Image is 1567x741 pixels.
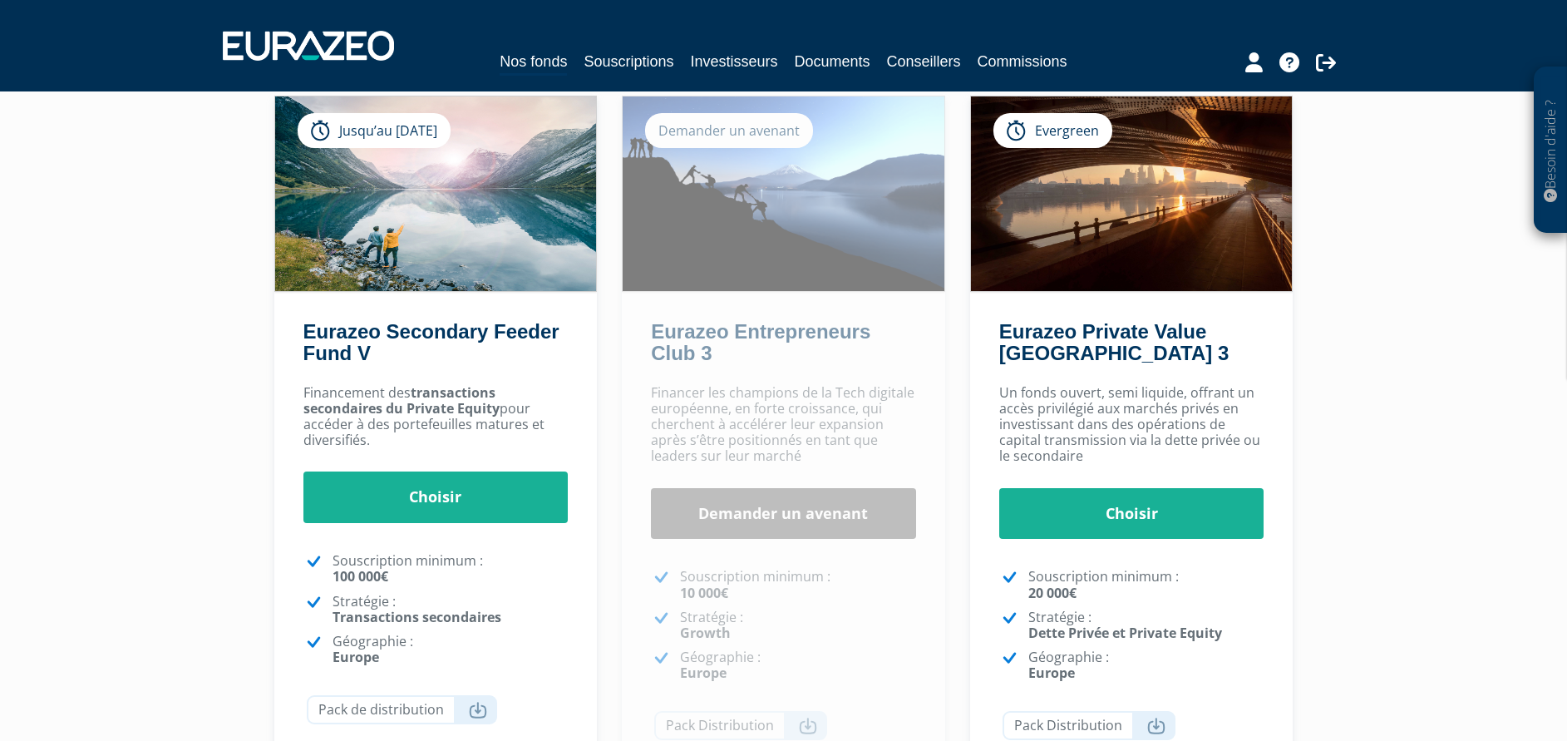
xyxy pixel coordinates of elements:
strong: Dette Privée et Private Equity [1028,624,1222,642]
a: Choisir [999,488,1264,540]
strong: 10 000€ [680,584,728,602]
a: Pack Distribution [1003,711,1175,740]
strong: 100 000€ [333,567,388,585]
a: Documents [795,50,870,73]
a: Commissions [978,50,1067,73]
p: Stratégie : [1028,610,1264,641]
p: Géographie : [680,650,916,681]
p: Souscription minimum : [1028,569,1264,600]
p: Géographie : [333,634,569,665]
a: Souscriptions [584,50,673,73]
strong: Europe [680,664,727,682]
p: Souscription minimum : [680,569,916,600]
a: Conseillers [887,50,961,73]
img: 1732889491-logotype_eurazeo_blanc_rvb.png [223,31,394,61]
p: Souscription minimum : [333,553,569,585]
img: Eurazeo Private Value Europe 3 [971,96,1293,291]
strong: Europe [1028,664,1075,682]
img: Eurazeo Secondary Feeder Fund V [275,96,597,291]
p: Un fonds ouvert, semi liquide, offrant un accès privilégié aux marchés privés en investissant dan... [999,385,1264,465]
p: Stratégie : [333,594,569,625]
p: Stratégie : [680,610,916,641]
strong: Europe [333,648,379,666]
img: Eurazeo Entrepreneurs Club 3 [623,96,944,291]
a: Nos fonds [500,50,567,76]
strong: Transactions secondaires [333,608,501,626]
div: Demander un avenant [645,113,813,148]
p: Géographie : [1028,650,1264,681]
a: Pack de distribution [307,695,497,724]
a: Investisseurs [690,50,777,73]
p: Financer les champions de la Tech digitale européenne, en forte croissance, qui cherchent à accél... [651,385,916,465]
p: Financement des pour accéder à des portefeuilles matures et diversifiés. [303,385,569,449]
div: Jusqu’au [DATE] [298,113,451,148]
a: Choisir [303,472,569,523]
strong: transactions secondaires du Private Equity [303,383,500,417]
a: Eurazeo Secondary Feeder Fund V [303,320,559,364]
a: Eurazeo Private Value [GEOGRAPHIC_DATA] 3 [999,320,1229,364]
p: Besoin d'aide ? [1541,76,1560,225]
div: Evergreen [993,113,1112,148]
strong: Growth [680,624,731,642]
a: Eurazeo Entrepreneurs Club 3 [651,320,870,364]
a: Demander un avenant [651,488,916,540]
strong: 20 000€ [1028,584,1077,602]
a: Pack Distribution [654,711,827,740]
